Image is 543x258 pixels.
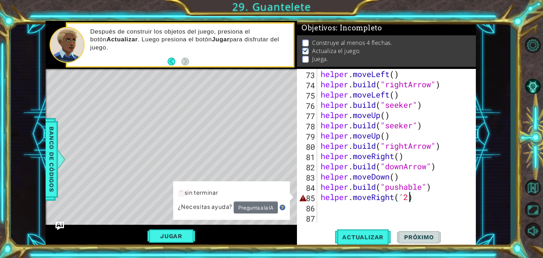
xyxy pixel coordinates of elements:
button: Pregunta a la IA [234,201,278,213]
a: Volver al mapa [522,176,543,199]
div: 79 [298,131,317,142]
p: Actualiza el juego. [312,47,361,55]
button: Jugar [147,229,195,243]
button: Próximo [397,228,441,246]
button: Ask AI [56,222,64,230]
span: Banco de códigos [46,123,57,196]
p: Construye al menos 4 flechas. [312,39,392,47]
button: Next [181,58,189,65]
img: Check mark for checkbox [302,47,309,53]
div: 86 [298,203,317,213]
button: Pista IA [522,77,543,96]
p: Después de construir los objetos del juego, presiona el botón . Luego presiona el botón para disf... [90,28,288,51]
p: sin terminar [178,188,218,198]
div: 76 [298,101,317,111]
button: Back [168,58,181,65]
button: Sonido apagado [522,221,543,240]
div: 80 [298,142,317,152]
strong: Jugar [212,36,229,43]
div: 85 [298,193,317,203]
div: 87 [298,213,317,224]
code: ´ [178,190,184,197]
button: Maximizar navegador [522,200,543,219]
div: 82 [298,162,317,172]
strong: Actualizar [106,36,138,43]
div: 74 [298,80,317,90]
div: 83 [298,172,317,183]
div: 78 [298,121,317,131]
span: Objetivos [302,24,382,33]
div: 77 [298,111,317,121]
div: 84 [298,183,317,193]
div: 81 [298,152,317,162]
p: Juega. [312,55,328,63]
img: Hint [280,205,285,210]
button: Opciones de nivel [522,36,543,54]
button: Actualizar [335,228,391,246]
span: Próximo [397,234,441,241]
span: ¿Necesitas ayuda? [178,203,233,210]
span: Actualizar [335,234,391,241]
span: : Incompleto [336,24,382,32]
div: 73 [298,70,317,80]
div: 75 [298,90,317,101]
button: Volver al mapa [522,177,543,198]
